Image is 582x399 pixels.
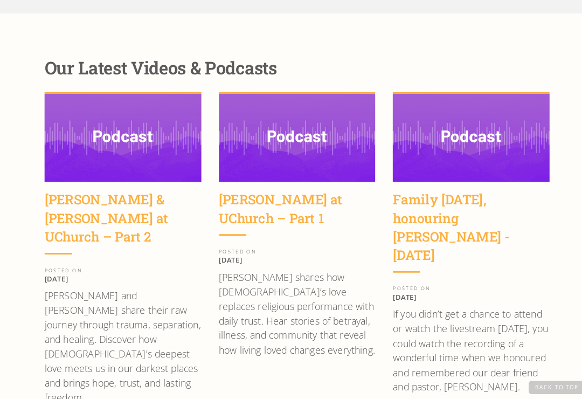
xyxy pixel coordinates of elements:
a: Back to Top [518,381,575,394]
p: [PERSON_NAME] shares how [DEMOGRAPHIC_DATA]’s love replaces religious performance with daily trus... [214,272,368,357]
div: Our Latest Videos & Podcasts [44,64,538,85]
p: [DATE] [44,277,197,285]
img: Family Sunday, honouring Jen Reding - June 9, 2024 [385,100,538,186]
div: POSTED ON [385,288,538,293]
p: [DATE] [385,294,538,303]
img: Wayne & Sara Jacobsen at UChurch – Part 2 [44,100,197,186]
div: POSTED ON [214,252,368,257]
img: Wayne Jacobsen at UChurch – Part 1 [214,100,368,186]
div: POSTED ON [44,271,197,276]
p: [DATE] [214,258,368,267]
div: [PERSON_NAME] at UChurch – Part 1 [214,195,368,231]
a: Family [DATE], honouring [PERSON_NAME] - [DATE] [385,195,538,273]
div: [PERSON_NAME] & [PERSON_NAME] at UChurch – Part 2 [44,195,197,249]
a: [PERSON_NAME] & [PERSON_NAME] at UChurch – Part 2 [44,195,197,256]
p: If you didn’t get a chance to attend or watch the livestream [DATE], you could watch the recordin... [385,308,538,394]
div: Family [DATE], honouring [PERSON_NAME] - [DATE] [385,195,538,267]
a: [PERSON_NAME] at UChurch – Part 1 [214,195,368,237]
